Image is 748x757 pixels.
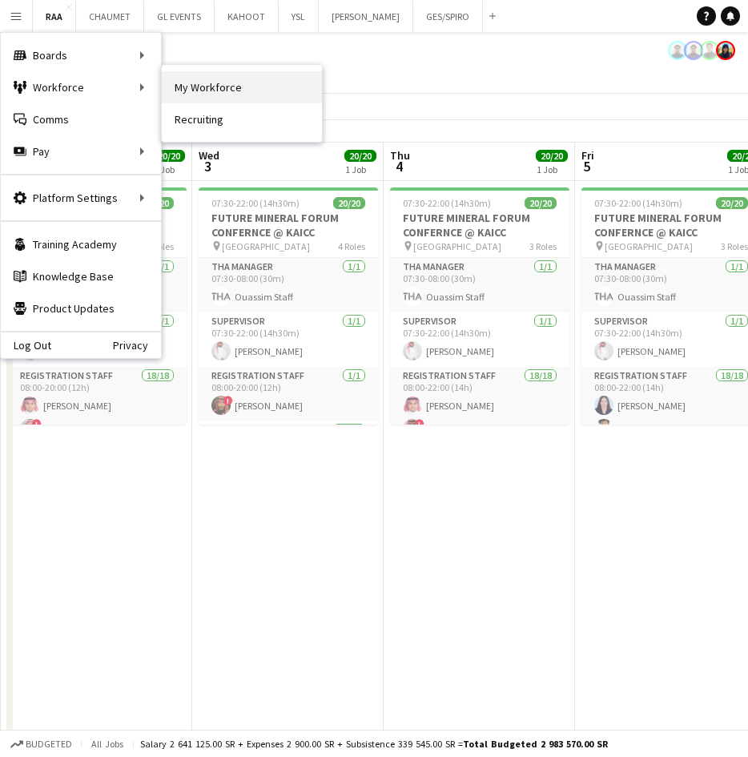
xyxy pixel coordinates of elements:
[32,419,42,429] span: !
[338,240,365,252] span: 4 Roles
[33,1,76,32] button: RAA
[1,260,161,292] a: Knowledge Base
[668,41,687,60] app-user-avatar: Kenan Tesfaselase
[223,396,233,405] span: !
[199,258,378,312] app-card-role: THA Manager1/107:30-08:00 (30m)Ouassim Staff
[153,150,185,162] span: 20/20
[215,1,279,32] button: KAHOOT
[390,258,569,312] app-card-role: THA Manager1/107:30-08:00 (30m)Ouassim Staff
[684,41,703,60] app-user-avatar: Kenan Tesfaselase
[345,163,376,175] div: 1 Job
[1,39,161,71] div: Boards
[162,103,322,135] a: Recruiting
[605,240,693,252] span: [GEOGRAPHIC_DATA]
[716,197,748,209] span: 20/20
[536,150,568,162] span: 20/20
[1,71,161,103] div: Workforce
[525,197,557,209] span: 20/20
[390,187,569,425] app-job-card: 07:30-22:00 (14h30m)20/20FUTURE MINERAL FORUM CONFERNCE @ KAICC [GEOGRAPHIC_DATA]3 RolesTHA Manag...
[581,148,594,163] span: Fri
[113,339,161,352] a: Privacy
[537,163,567,175] div: 1 Job
[594,197,682,209] span: 07:30-22:00 (14h30m)
[222,240,310,252] span: [GEOGRAPHIC_DATA]
[579,157,594,175] span: 5
[390,312,569,367] app-card-role: Supervisor1/107:30-22:00 (14h30m)[PERSON_NAME]
[199,211,378,240] h3: FUTURE MINERAL FORUM CONFERNCE @ KAICC
[1,339,51,352] a: Log Out
[88,738,127,750] span: All jobs
[76,1,144,32] button: CHAUMET
[716,41,735,60] app-user-avatar: Lin Allaf
[463,738,608,750] span: Total Budgeted 2 983 570.00 SR
[529,240,557,252] span: 3 Roles
[390,148,410,163] span: Thu
[700,41,719,60] app-user-avatar: Jesus Relampagos
[162,71,322,103] a: My Workforce
[8,735,74,753] button: Budgeted
[140,738,608,750] div: Salary 2 641 125.00 SR + Expenses 2 900.00 SR + Subsistence 339 545.00 SR =
[1,182,161,214] div: Platform Settings
[196,157,219,175] span: 3
[199,187,378,425] app-job-card: 07:30-22:00 (14h30m)20/20FUTURE MINERAL FORUM CONFERNCE @ KAICC [GEOGRAPHIC_DATA]4 RolesTHA Manag...
[413,240,501,252] span: [GEOGRAPHIC_DATA]
[333,197,365,209] span: 20/20
[403,197,491,209] span: 07:30-22:00 (14h30m)
[199,312,378,367] app-card-role: Supervisor1/107:30-22:00 (14h30m)[PERSON_NAME]
[1,103,161,135] a: Comms
[26,739,72,750] span: Budgeted
[1,135,161,167] div: Pay
[199,367,378,421] app-card-role: Registration Staff1/108:00-20:00 (12h)![PERSON_NAME]
[199,148,219,163] span: Wed
[154,163,184,175] div: 1 Job
[1,292,161,324] a: Product Updates
[319,1,413,32] button: [PERSON_NAME]
[144,1,215,32] button: GL EVENTS
[721,240,748,252] span: 3 Roles
[388,157,410,175] span: 4
[344,150,376,162] span: 20/20
[211,197,300,209] span: 07:30-22:00 (14h30m)
[390,211,569,240] h3: FUTURE MINERAL FORUM CONFERNCE @ KAICC
[1,228,161,260] a: Training Academy
[413,1,483,32] button: GES/SPIRO
[279,1,319,32] button: YSL
[415,419,424,429] span: !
